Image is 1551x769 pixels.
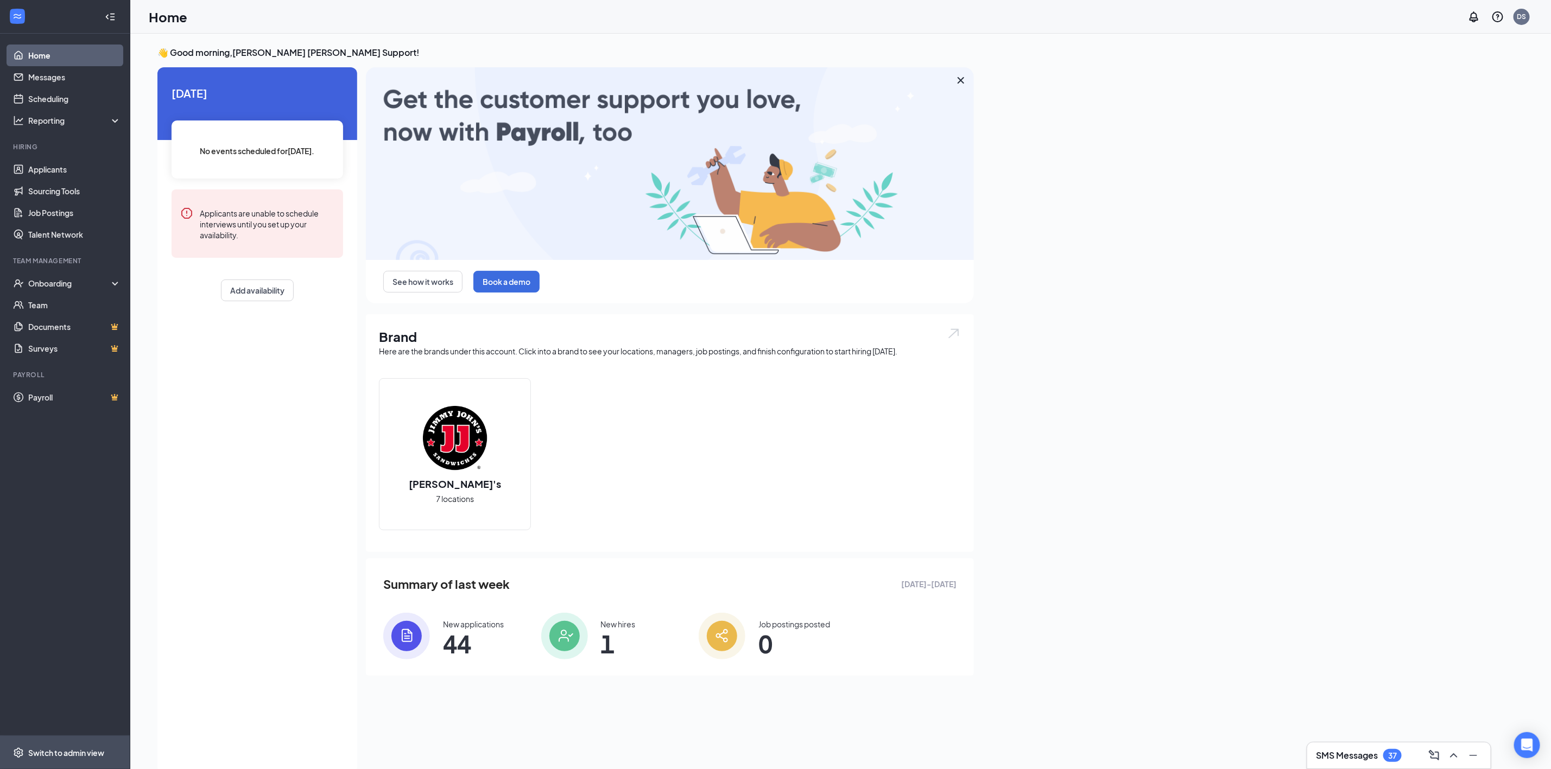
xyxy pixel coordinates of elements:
svg: UserCheck [13,278,24,289]
h1: Home [149,8,187,26]
h3: SMS Messages [1316,749,1378,761]
h3: 👋 Good morning, [PERSON_NAME] [PERSON_NAME] Support ! [157,47,974,59]
img: icon [699,613,745,659]
a: Home [28,45,121,66]
div: DS [1517,12,1527,21]
div: 37 [1388,751,1397,760]
svg: Analysis [13,115,24,126]
svg: ComposeMessage [1428,749,1441,762]
div: Team Management [13,256,119,265]
span: 44 [443,634,504,653]
a: Scheduling [28,88,121,110]
h2: [PERSON_NAME]'s [398,477,512,491]
button: Add availability [221,279,294,301]
button: ChevronUp [1445,747,1463,764]
svg: ChevronUp [1447,749,1460,762]
button: Minimize [1465,747,1482,764]
div: Applicants are unable to schedule interviews until you set up your availability. [200,207,334,240]
div: Open Intercom Messenger [1514,732,1540,758]
div: Switch to admin view [28,747,104,758]
svg: Error [180,207,193,220]
a: SurveysCrown [28,338,121,359]
svg: WorkstreamLogo [12,11,23,22]
svg: Minimize [1467,749,1480,762]
span: 1 [601,634,636,653]
img: open.6027fd2a22e1237b5b06.svg [947,327,961,340]
button: ComposeMessage [1426,747,1443,764]
a: PayrollCrown [28,386,121,408]
img: icon [383,613,430,659]
div: Payroll [13,370,119,379]
svg: Notifications [1467,10,1480,23]
svg: Settings [13,747,24,758]
a: Job Postings [28,202,121,224]
img: payroll-large.gif [366,67,974,260]
svg: Collapse [105,11,116,22]
span: 7 locations [436,493,474,505]
h1: Brand [379,327,961,346]
a: Talent Network [28,224,121,245]
a: Messages [28,66,121,88]
div: New hires [601,619,636,630]
img: Jimmy John's [420,403,490,473]
span: [DATE] - [DATE] [901,578,957,590]
a: Applicants [28,158,121,180]
a: Team [28,294,121,316]
div: Here are the brands under this account. Click into a brand to see your locations, managers, job p... [379,346,961,357]
div: Onboarding [28,278,112,289]
span: No events scheduled for [DATE] . [200,145,315,157]
span: [DATE] [172,85,343,101]
span: 0 [758,634,830,653]
div: New applications [443,619,504,630]
span: Summary of last week [383,575,510,594]
svg: QuestionInfo [1491,10,1504,23]
div: Reporting [28,115,122,126]
div: Hiring [13,142,119,151]
div: Job postings posted [758,619,830,630]
img: icon [541,613,588,659]
a: DocumentsCrown [28,316,121,338]
a: Sourcing Tools [28,180,121,202]
button: Book a demo [473,271,540,293]
svg: Cross [954,74,967,87]
button: See how it works [383,271,463,293]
